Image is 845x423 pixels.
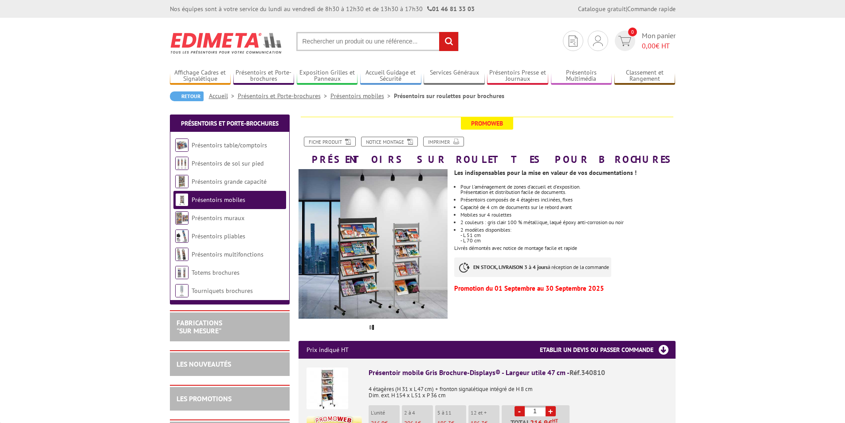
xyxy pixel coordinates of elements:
a: Présentoirs table/comptoirs [192,141,267,149]
a: Fiche produit [304,137,356,146]
img: Totems brochures [175,266,189,279]
a: Présentoirs et Porte-brochures [238,92,330,100]
img: devis rapide [569,36,578,47]
li: Capacité de 4 cm de documents sur le rebord avant [460,205,675,210]
img: Présentoirs muraux [175,211,189,225]
img: Tourniquets brochures [175,284,189,297]
strong: EN STOCK, LIVRAISON 3 à 4 jours [473,264,548,270]
p: 5 à 11 [437,410,466,416]
div: 2 couleurs : gris clair 100 % métallique, laqué époxy anti-corrosion ou noir [460,220,675,225]
a: Imprimer [423,137,464,146]
input: rechercher [439,32,458,51]
div: - L 51 cm [460,233,675,238]
img: devis rapide [593,36,603,46]
p: à réception de la commande [454,257,611,277]
a: Présentoirs mobiles [192,196,245,204]
li: Pour l'aménagement de zones d'accueil et d'exposition. [460,184,675,195]
div: | [578,4,676,13]
a: Accueil Guidage et Sécurité [360,69,421,83]
span: 0,00 [642,41,656,50]
input: Rechercher un produit ou une référence... [296,32,459,51]
div: Présentoir mobile Gris Brochure-Displays® - Largeur utile 47 cm - [369,368,668,378]
a: FABRICATIONS"Sur Mesure" [177,318,222,335]
p: Prix indiqué HT [307,341,349,359]
a: Présentoirs muraux [192,214,244,222]
img: Présentoir mobile Gris Brochure-Displays® - Largeur utile 47 cm [307,368,348,409]
p: 12 et + [471,410,499,416]
img: Présentoirs multifonctions [175,248,189,261]
p: L'unité [371,410,400,416]
a: Classement et Rangement [614,69,676,83]
strong: 01 46 81 33 03 [427,5,475,13]
a: Exposition Grilles et Panneaux [297,69,358,83]
span: Promoweb [461,117,513,130]
a: Notice Montage [361,137,418,146]
a: - [515,406,525,416]
div: - L 70 cm [460,238,675,243]
li: Mobiles sur 4 roulettes [460,212,675,217]
a: Tourniquets brochures [192,287,253,295]
a: Commande rapide [627,5,676,13]
a: Présentoirs et Porte-brochures [181,119,279,127]
img: Présentoirs grande capacité [175,175,189,188]
p: Promotion du 01 Septembre au 30 Septembre 2025 [454,286,675,291]
img: Edimeta [170,27,283,59]
a: Accueil [209,92,238,100]
img: Présentoirs mobiles [175,193,189,206]
div: Livrés démontés avec notice de montage facile et rapide [454,165,682,296]
a: LES NOUVEAUTÉS [177,360,231,368]
a: Présentoirs grande capacité [192,178,267,186]
span: € HT [642,41,676,51]
a: + [546,406,556,416]
img: Présentoirs de sol sur pied [175,157,189,170]
img: devis rapide [618,36,631,46]
a: Présentoirs multifonctions [192,250,263,258]
li: Présentoirs sur roulettes pour brochures [394,91,504,100]
a: Affichage Cadres et Signalétique [170,69,231,83]
a: Présentoirs pliables [192,232,245,240]
span: Réf.340810 [570,368,605,377]
a: Présentoirs et Porte-brochures [233,69,295,83]
img: presentoir_mobile_gris_brochure_displays_47_66cm_340810_340801_341210_341201_.jpg [299,169,448,319]
p: 4 étagères (H 31 x L 47 cm) + fronton signalétique intégré de H 8 cm Dim. ext. H 154 x L 51 x P 3... [369,380,668,399]
h3: Etablir un devis ou passer commande [540,341,676,359]
strong: Les indispensables pour la mise en valeur de vos documentations ! [454,169,637,177]
a: Présentoirs Multimédia [551,69,612,83]
a: Services Généraux [424,69,485,83]
a: Totems brochures [192,269,240,277]
p: 2 à 4 [404,410,433,416]
a: Catalogue gratuit [578,5,626,13]
div: Présentation et distribution facile de documents. [460,190,675,195]
a: Présentoirs mobiles [330,92,394,100]
a: Présentoirs Presse et Journaux [487,69,548,83]
img: Présentoirs table/comptoirs [175,138,189,152]
a: LES PROMOTIONS [177,394,232,403]
a: Présentoirs de sol sur pied [192,159,263,167]
span: 0 [628,28,637,36]
li: Présentoirs composés de 4 étagères inclinées, fixes [460,197,675,202]
a: Retour [170,91,204,101]
span: Mon panier [642,31,676,51]
div: Nos équipes sont à votre service du lundi au vendredi de 8h30 à 12h30 et de 13h30 à 17h30 [170,4,475,13]
a: devis rapide 0 Mon panier 0,00€ HT [613,31,676,51]
li: 2 modèles disponibles: [460,227,675,243]
img: Présentoirs pliables [175,229,189,243]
